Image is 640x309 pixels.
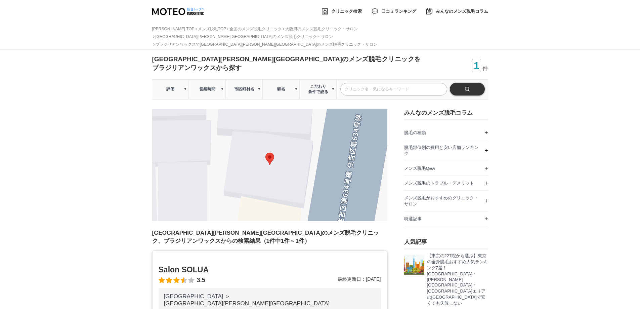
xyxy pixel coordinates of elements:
input: 検索 [450,83,484,96]
li: [GEOGRAPHIC_DATA][PERSON_NAME][GEOGRAPHIC_DATA] [164,300,330,307]
a: メンズ脱毛Q&A [404,161,488,176]
a: メンズ脱毛TOP [198,27,226,31]
a: 大阪府のメンズ脱毛クリニック・サロン [285,27,358,31]
span: クリニック検索 [331,9,362,13]
img: logo [187,7,205,11]
h2: Salon SOLUA [159,264,381,275]
li: ＞ [225,293,230,300]
a: メンズ脱毛がおすすめのクリニック・サロン [404,191,488,211]
span: 3.5 [197,277,205,284]
p: 【東京の227院から選ぶ】東京の全身脱毛おすすめ人気ランキング7選！[GEOGRAPHIC_DATA]・[PERSON_NAME][GEOGRAPHIC_DATA]・[GEOGRAPHIC_DA... [427,253,488,306]
img: MOTEO メンズ脱毛 [152,8,204,15]
span: 評価 [152,86,188,92]
img: 脱毛 口コミランキング [372,8,378,14]
img: 脱毛 クリニック検索 [322,8,328,14]
a: 特選記事 [404,211,488,226]
span: 特選記事 [404,216,422,221]
span: 1 [472,59,481,72]
span: 最終更新日： [338,276,366,282]
span: 脱毛部位別の費用と安い店舗ランキング [404,145,478,156]
li: 全国のメンズ脱毛クリニック [227,26,282,32]
span: 駅名 [263,86,299,92]
a: 脱毛の種類 [404,125,488,140]
span: 営業時間 [189,86,225,92]
h1: [GEOGRAPHIC_DATA][PERSON_NAME][GEOGRAPHIC_DATA]のメンズ脱毛クリニックをブラジリアンワックスから探す [152,55,421,72]
h3: 人気記事 [404,238,488,249]
a: [GEOGRAPHIC_DATA][PERSON_NAME][GEOGRAPHIC_DATA]のメンズ脱毛クリニック・サロン [156,34,333,39]
a: [PERSON_NAME] TOP [152,27,195,31]
span: メンズ脱毛のトラブル・デメリット [404,181,474,186]
a: 口コミランキング [372,7,416,15]
a: みんなのメンズ脱毛コラム [426,7,488,16]
h2: [GEOGRAPHIC_DATA][PERSON_NAME][GEOGRAPHIC_DATA]のメンズ脱毛クリニック、ブラジリアンワックスからの検索結果（1件中1件～1件） [152,229,387,245]
li: ブラジリアンワックスで[GEOGRAPHIC_DATA][PERSON_NAME][GEOGRAPHIC_DATA]のメンズ脱毛クリニック・サロン [153,41,378,48]
a: 東京のメンズ脱毛、おすすめはどこ？ 【東京の227院から選ぶ】東京の全身脱毛おすすめ人気ランキング7選！[GEOGRAPHIC_DATA]・[PERSON_NAME][GEOGRAPHIC_DA... [404,255,488,306]
input: クリニック名・気になるキーワード [340,83,447,96]
a: 脱毛部位別の費用と安い店舗ランキング [404,140,488,161]
h3: みんなのメンズ脱毛コラム [404,109,488,117]
a: メンズ脱毛のトラブル・デメリット [404,176,488,190]
a: クリニック検索 [322,7,362,16]
span: みんなのメンズ脱毛コラム [436,9,488,13]
span: 脱毛の種類 [404,130,426,135]
span: 市区町村名 [226,86,262,92]
img: みんなの脱毛コラム [426,8,432,14]
span: 口コミランキング [381,9,416,13]
div: [DATE] [338,276,381,284]
span: こだわり 条件で絞る [300,84,336,94]
span: メンズ脱毛Q&A [404,166,435,171]
img: 東京のメンズ脱毛、おすすめはどこ？ [404,255,424,275]
span: 件 [482,65,488,72]
a: [GEOGRAPHIC_DATA] [164,293,223,300]
span: メンズ脱毛がおすすめのクリニック・サロン [404,195,478,206]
